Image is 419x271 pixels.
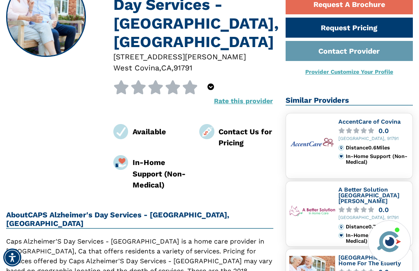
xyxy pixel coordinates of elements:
[346,224,409,230] div: Distance 0.7 Miles
[338,233,344,238] img: primary.svg
[171,63,173,72] span: ,
[214,97,273,105] a: Rate this provider
[346,233,409,244] div: In-Home Support (Non-Medical)
[286,96,413,106] h2: Similar Providers
[207,80,214,94] div: Popover trigger
[338,254,401,266] a: [GEOGRAPHIC_DATA] Home For The Elderly
[286,18,413,38] a: Request Pricing
[219,126,273,149] div: Contact Us for Pricing
[159,63,161,72] span: ,
[305,68,393,75] a: Provider Customize Your Profile
[338,215,409,221] div: [GEOGRAPHIC_DATA], 91791
[3,248,21,266] div: Accessibility Menu
[6,210,273,229] h2: About CAPS Alzheimer's Day Services - [GEOGRAPHIC_DATA], [GEOGRAPHIC_DATA]
[375,228,403,255] img: avatar
[286,41,413,61] a: Contact Provider
[113,51,273,62] div: [STREET_ADDRESS][PERSON_NAME]
[338,224,344,230] img: distance.svg
[133,126,187,137] div: Available
[113,63,159,72] span: West Covina
[257,104,411,215] iframe: iframe
[161,63,171,72] span: CA
[173,62,192,73] div: 91791
[133,157,187,190] div: In-Home Support (Non-Medical)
